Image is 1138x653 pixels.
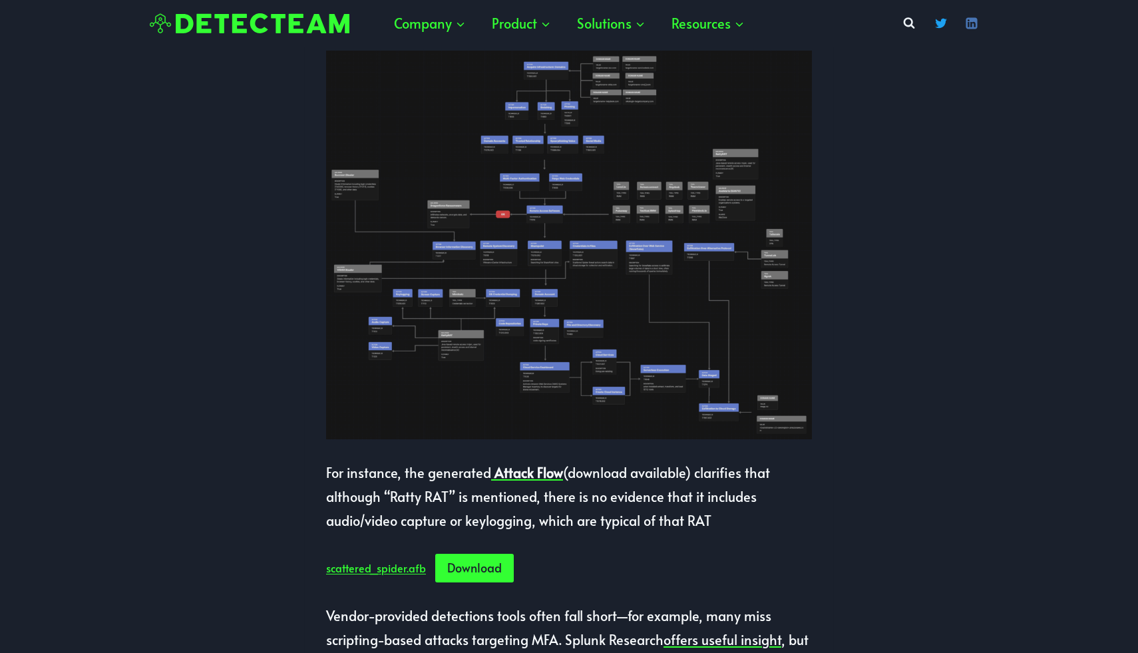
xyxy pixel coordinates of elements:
[928,10,954,37] a: Twitter
[150,13,349,34] img: Detecteam
[491,463,563,482] a: Attack Flow
[664,630,781,649] a: offers useful insight
[381,3,757,43] nav: Primary Navigation
[958,10,985,37] a: Linkedin
[897,11,921,35] button: View Search Form
[326,560,426,575] a: scattered_spider.afb
[435,554,514,582] a: Download
[381,3,478,43] button: Child menu of Company
[478,3,564,43] button: Child menu of Product
[326,461,812,533] p: For instance, the generated (download available) clarifies that although “Ratty RAT” is mentioned...
[658,3,757,43] button: Child menu of Resources
[564,3,658,43] button: Child menu of Solutions
[494,463,563,482] strong: Attack Flow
